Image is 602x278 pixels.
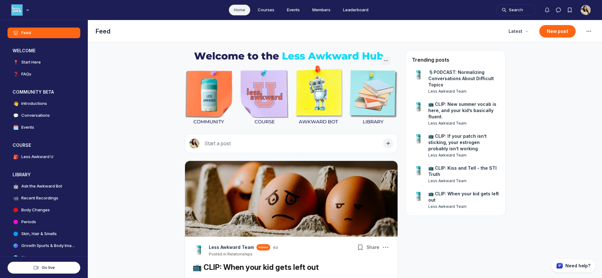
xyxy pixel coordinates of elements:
button: Bookmarks [564,4,575,16]
a: 💬Conversations [8,110,80,121]
button: Latest [505,26,532,37]
a: Periods [8,217,80,227]
h4: Recent Recordings [21,195,58,201]
h4: Introductions [21,100,47,107]
div: Go live [13,265,75,270]
a: View user profile [412,165,425,178]
h4: Feed [21,30,31,36]
a: View user profile [428,178,499,184]
button: Notifications [541,4,553,16]
a: Skin, Hair & Smells [8,229,80,239]
a: View user profile [428,121,499,126]
a: View user profile [412,69,425,82]
button: Welcome banner actions [382,56,390,65]
button: Search [496,4,536,16]
h4: Sleep [21,255,32,261]
span: Latest [509,28,522,34]
h4: Conversations [21,112,50,119]
button: Bookmarks [356,243,365,252]
button: Circle support widget [551,259,596,273]
button: Start a post [185,134,398,153]
a: Sleep [8,252,80,263]
a: 📺 CLIP: When your kid gets left out [193,263,319,272]
span: 📍 [13,59,19,65]
a: 🎒Less Awkward U [8,152,80,162]
a: Members [307,5,335,15]
a: 4d [273,245,278,250]
button: Posted in Relationships [209,252,252,257]
h3: COMMUNITY BETA [13,89,54,95]
button: Feed settings [583,26,594,37]
a: 📺 CLIP: When your kid gets left out [428,191,499,203]
span: Share [367,244,379,250]
h4: Ask the Awkward Bot [21,183,62,189]
a: 📍Start Here [8,57,80,68]
a: Growth Spurts & Body Image [8,240,80,251]
button: Go live [8,262,80,274]
a: Courses [253,5,279,15]
h4: Less Awkward U [21,154,53,160]
a: 👋Introductions [8,98,80,109]
button: Direct messages [553,4,564,16]
button: WELCOMECollapse space [8,46,80,56]
a: 🤖Ask the Awkward Bot [8,181,80,192]
a: View Less Awkward Team profile [209,244,254,250]
header: Page Header [88,20,602,43]
a: Home [229,5,250,15]
a: Body Changes [8,205,80,215]
a: View user profile [412,191,425,203]
button: Less Awkward Hub logo [11,4,31,16]
h4: Body Changes [21,207,50,213]
svg: Feed settings [585,28,593,35]
a: 📺 CLIP: New summer vocab is here, and your kid’s basically fluent. [428,101,499,120]
button: Post actions [381,243,390,252]
img: post cover image [185,161,398,237]
img: Less Awkward Hub logo [11,4,23,16]
p: Need help? [565,263,590,269]
a: View user profile [428,204,499,209]
h4: Periods [21,219,36,225]
a: View user profile [412,133,425,146]
button: View Less Awkward Team profileAdmin4dPosted in Relationships [209,244,278,257]
span: 🤖 [13,183,19,189]
a: 📺 CLIP: Kiss and Tell - the STI Truth [428,165,499,178]
a: View user profile [428,152,499,158]
a: 📺 CLIP: If your patch isn’t sticking, your estrogen probably isn’t working [428,133,499,152]
h3: WELCOME [13,48,35,54]
h1: Feed [96,27,500,36]
span: Admin [258,245,268,250]
a: 📹Recent Recordings [8,193,80,203]
span: 🎒 [13,154,19,160]
h4: FAQs [21,71,31,77]
a: Events [282,5,305,15]
a: View Less Awkward Team profile [193,244,205,257]
a: 🎙️PODCAST: Normalizing Conversations About Difficult Topics [428,69,499,88]
span: 📹 [13,195,19,201]
h4: Trending posts [412,57,449,63]
span: Start a post [204,140,231,147]
span: 👋 [13,100,19,107]
h4: Events [21,124,34,131]
h4: Skin, Hair & Smells [21,231,57,237]
button: New post [539,25,576,38]
span: 🗓️ [13,124,19,131]
a: View user profile [428,89,499,94]
button: COMMUNITY BETACollapse space [8,87,80,97]
h4: Growth Spurts & Body Image [21,243,75,249]
a: Leaderboard [338,5,373,15]
button: Share [365,243,381,252]
a: ❓FAQs [8,69,80,80]
h3: COURSE [13,142,31,148]
button: User menu options [581,5,591,15]
span: 💬 [13,112,19,119]
h3: LIBRARY [13,172,31,178]
button: LIBRARYCollapse space [8,170,80,180]
a: View user profile [412,101,425,114]
a: Feed [8,28,80,38]
span: ❓ [13,71,19,77]
h4: Start Here [21,59,41,65]
button: COURSECollapse space [8,140,80,150]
